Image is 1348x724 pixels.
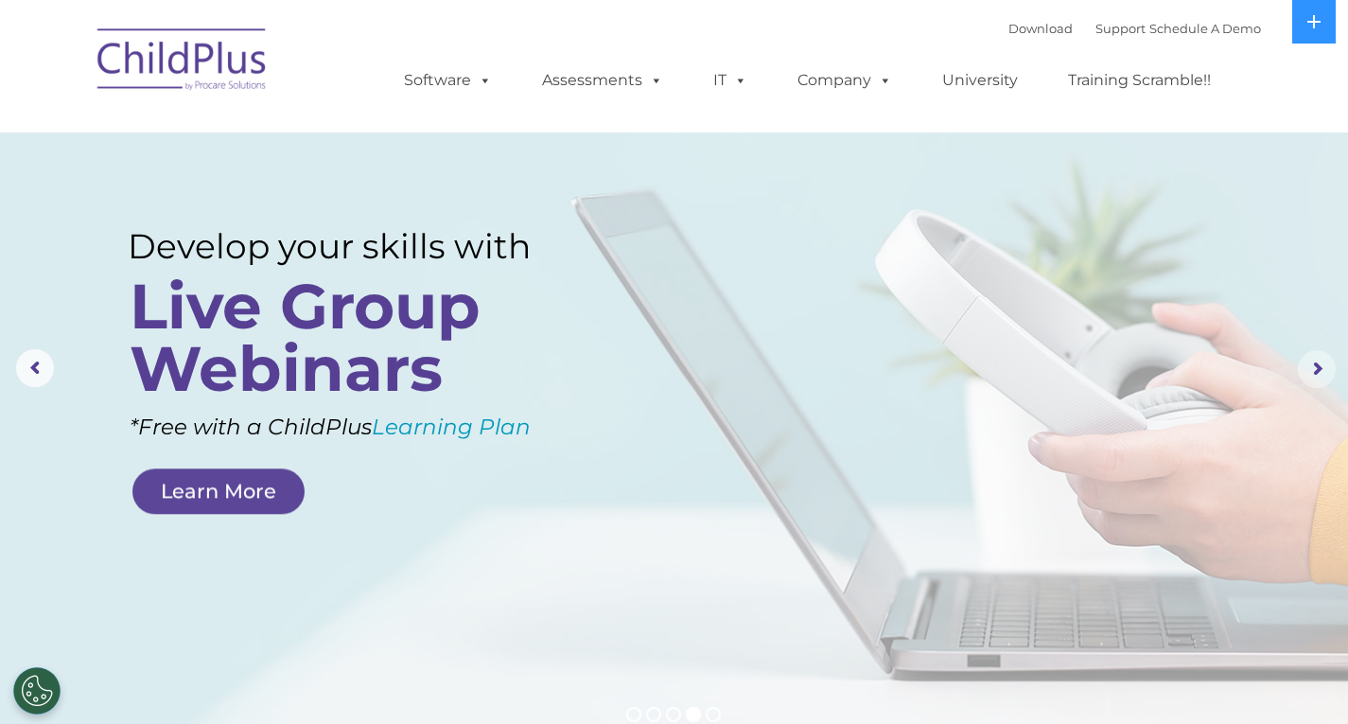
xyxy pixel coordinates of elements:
button: Cookies Settings [13,667,61,715]
span: Phone number [263,203,343,217]
rs-layer: Live Group Webinars [130,275,568,400]
a: Company [779,62,911,99]
a: Training Scramble!! [1049,62,1230,99]
a: IT [694,62,766,99]
a: Support [1095,21,1146,36]
rs-layer: *Free with a ChildPlus [130,407,605,448]
rs-layer: Develop your skills with [128,226,573,267]
a: Learn More [132,468,305,514]
img: ChildPlus by Procare Solutions [88,15,277,110]
a: Schedule A Demo [1149,21,1261,36]
font: | [1008,21,1261,36]
a: Software [385,62,511,99]
a: Learning Plan [372,414,531,440]
a: Assessments [523,62,682,99]
a: Download [1008,21,1073,36]
a: University [923,62,1037,99]
span: Last name [263,125,321,139]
